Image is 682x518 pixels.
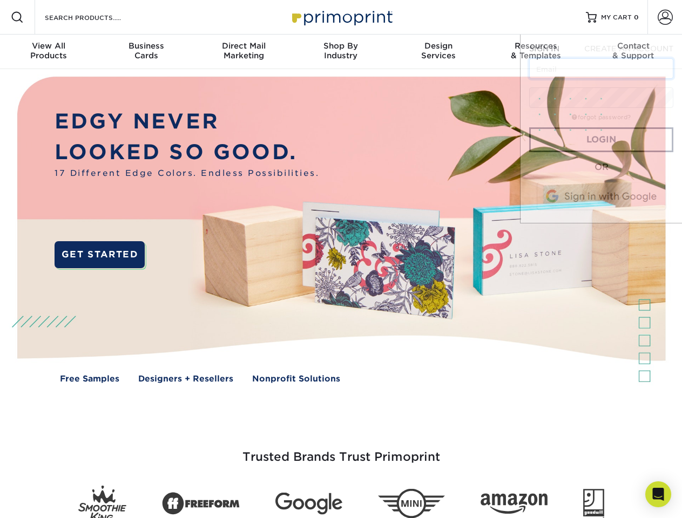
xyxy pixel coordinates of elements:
a: Nonprofit Solutions [252,373,340,385]
a: BusinessCards [97,35,194,69]
img: Goodwill [583,489,604,518]
img: Google [275,493,342,515]
span: MY CART [601,13,632,22]
h3: Trusted Brands Trust Primoprint [25,424,657,477]
div: Marketing [195,41,292,60]
div: OR [529,161,673,174]
a: Shop ByIndustry [292,35,389,69]
input: Email [529,58,673,79]
div: Industry [292,41,389,60]
p: EDGY NEVER [55,106,319,137]
a: Direct MailMarketing [195,35,292,69]
p: LOOKED SO GOOD. [55,137,319,168]
a: DesignServices [390,35,487,69]
span: Resources [487,41,584,51]
div: Services [390,41,487,60]
span: Design [390,41,487,51]
img: Amazon [481,494,548,514]
a: GET STARTED [55,241,145,268]
div: Cards [97,41,194,60]
img: Primoprint [287,5,395,29]
span: Shop By [292,41,389,51]
a: Resources& Templates [487,35,584,69]
a: forgot password? [572,114,631,121]
span: 17 Different Edge Colors. Endless Possibilities. [55,167,319,180]
span: Direct Mail [195,41,292,51]
a: Login [529,127,673,152]
a: Free Samples [60,373,119,385]
span: CREATE AN ACCOUNT [584,44,673,53]
div: & Templates [487,41,584,60]
span: Business [97,41,194,51]
div: Open Intercom Messenger [645,481,671,507]
span: 0 [634,13,639,21]
input: SEARCH PRODUCTS..... [44,11,149,24]
span: SIGN IN [529,44,559,53]
a: Designers + Resellers [138,373,233,385]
